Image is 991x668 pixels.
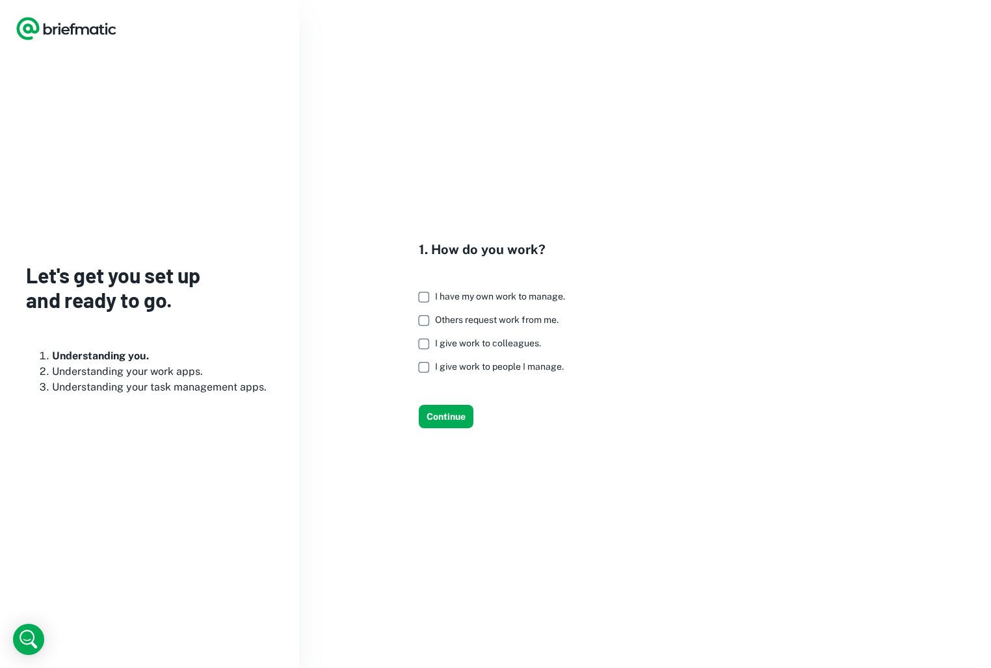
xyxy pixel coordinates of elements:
[435,315,559,325] span: Others request work from me.
[52,364,273,379] li: Understanding your work apps.
[13,624,44,655] div: Open Intercom Messenger
[52,350,149,362] b: Understanding you.
[419,240,575,259] h4: 1. How do you work?
[435,338,541,348] span: I give work to colleagues.
[52,379,273,395] li: Understanding your task management apps.
[16,16,117,42] a: Logo
[419,405,473,428] button: Continue
[26,263,273,313] h3: Let's get you set up and ready to go.
[435,291,565,302] span: I have my own work to manage.
[435,361,564,372] span: I give work to people I manage.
